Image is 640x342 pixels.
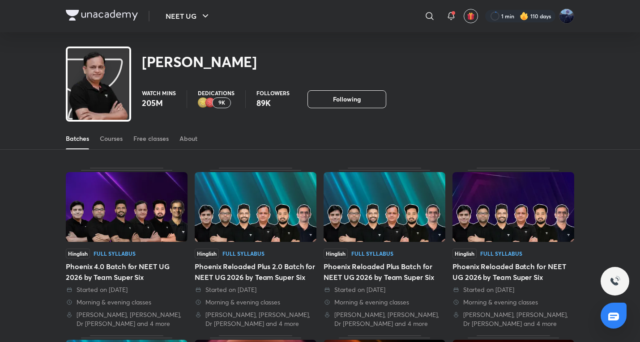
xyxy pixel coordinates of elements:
div: Morning & evening classes [324,298,445,307]
span: Hinglish [452,249,477,258]
p: Dedications [198,90,235,96]
div: Pranav Pundarik, Prateek Jain, Dr Amit Gupta and 4 more [452,310,574,328]
img: streak [520,12,529,21]
div: Started on 17 Jul 2025 [195,285,316,294]
div: Started on 31 Jul 2025 [66,285,188,294]
img: Thumbnail [324,172,445,242]
a: Company Logo [66,10,138,23]
h2: [PERSON_NAME] [142,53,257,71]
div: Morning & evening classes [452,298,574,307]
span: Hinglish [66,249,90,258]
img: educator badge2 [198,97,209,108]
div: Batches [66,134,89,143]
img: avatar [467,12,475,20]
div: Phoenix Reloaded Plus Batch for NEET UG 2026 by Team Super Six [324,261,445,283]
div: Pranav Pundarik, Prateek Jain, Dr Amit Gupta and 4 more [195,310,316,328]
span: Hinglish [195,249,219,258]
div: Phoenix 4.0 Batch for NEET UG 2026 by Team Super Six [66,261,188,283]
img: Thumbnail [195,172,316,242]
div: Full Syllabus [222,251,265,256]
span: Following [333,95,361,104]
img: Company Logo [66,10,138,21]
p: Watch mins [142,90,176,96]
div: Phoenix Reloaded Batch for NEET UG 2026 by Team Super Six [452,168,574,328]
a: Batches [66,128,89,149]
div: Pranav Pundarik, Prateek Jain, Dr Amit Gupta and 4 more [66,310,188,328]
img: ttu [610,276,620,287]
p: 89K [256,97,290,108]
div: Started on 17 Jul 2025 [452,285,574,294]
div: Phoenix Reloaded Plus 2.0 Batch for NEET UG 2026 by Team Super Six [195,168,316,328]
div: Pranav Pundarik, Prateek Jain, Dr Amit Gupta and 4 more [324,310,445,328]
a: Free classes [133,128,169,149]
div: Full Syllabus [480,251,522,256]
div: Free classes [133,134,169,143]
button: NEET UG [160,7,216,25]
div: Courses [100,134,123,143]
img: class [68,50,129,134]
img: Kushagra Singh [559,8,574,24]
div: Phoenix 4.0 Batch for NEET UG 2026 by Team Super Six [66,168,188,328]
img: Thumbnail [66,172,188,242]
div: Phoenix Reloaded Plus 2.0 Batch for NEET UG 2026 by Team Super Six [195,261,316,283]
div: Morning & evening classes [195,298,316,307]
span: Hinglish [324,249,348,258]
a: About [179,128,197,149]
div: Full Syllabus [94,251,136,256]
div: About [179,134,197,143]
div: Started on 17 Jul 2025 [324,285,445,294]
p: 9K [218,100,225,106]
p: 205M [142,97,176,108]
div: Phoenix Reloaded Batch for NEET UG 2026 by Team Super Six [452,261,574,283]
button: avatar [464,9,478,23]
img: Thumbnail [452,172,574,242]
div: Phoenix Reloaded Plus Batch for NEET UG 2026 by Team Super Six [324,168,445,328]
a: Courses [100,128,123,149]
div: Morning & evening classes [66,298,188,307]
img: educator badge1 [205,97,216,108]
button: Following [307,90,386,108]
p: Followers [256,90,290,96]
div: Full Syllabus [351,251,393,256]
